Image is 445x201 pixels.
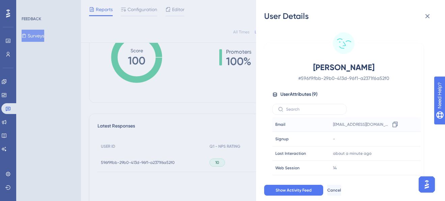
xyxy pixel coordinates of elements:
[275,165,300,171] span: Web Session
[333,136,335,142] span: -
[333,122,390,127] span: [EMAIL_ADDRESS][DOMAIN_NAME]
[284,62,403,73] span: [PERSON_NAME]
[333,165,337,171] span: 14
[275,136,289,142] span: Signup
[327,185,341,196] button: Cancel
[264,11,437,22] div: User Details
[286,107,341,112] input: Search
[417,174,437,195] iframe: UserGuiding AI Assistant Launcher
[275,122,285,127] span: Email
[333,151,371,156] time: about a minute ago
[284,74,403,82] span: # 596f9fbb-29b0-413d-96f1-a2371f6a52f0
[327,188,341,193] span: Cancel
[275,151,306,156] span: Last Interaction
[264,185,323,196] button: Show Activity Feed
[16,2,42,10] span: Need Help?
[280,90,317,98] span: User Attributes ( 9 )
[276,188,312,193] span: Show Activity Feed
